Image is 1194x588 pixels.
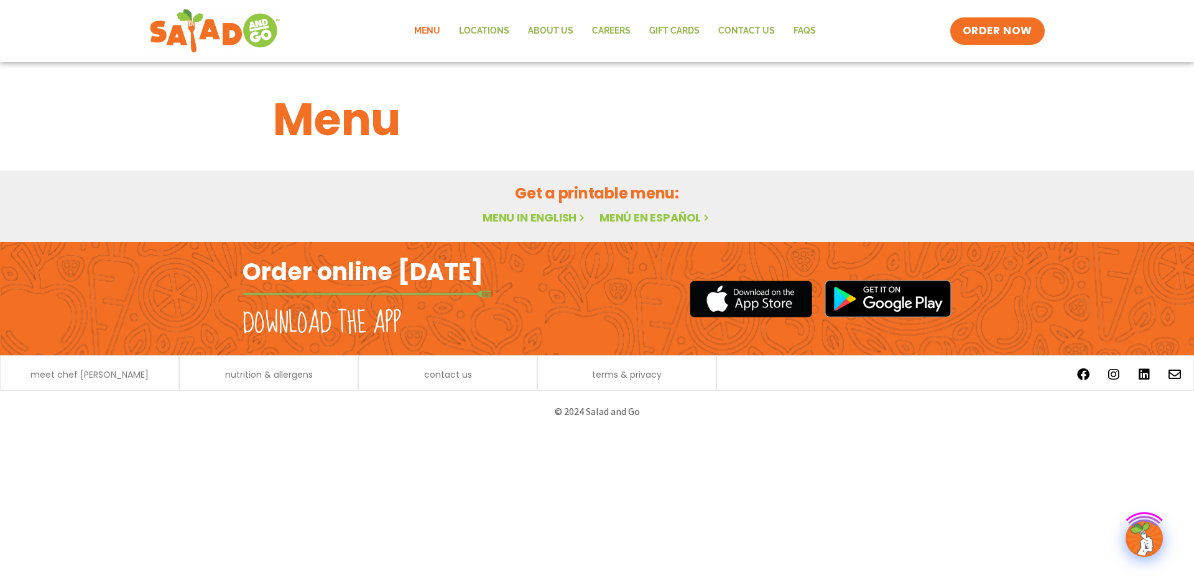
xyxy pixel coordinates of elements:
[273,182,921,204] h2: Get a printable menu:
[243,291,491,297] img: fork
[405,17,450,45] a: Menu
[483,210,587,225] a: Menu in English
[950,17,1045,45] a: ORDER NOW
[149,6,280,56] img: new-SAG-logo-768×292
[709,17,784,45] a: Contact Us
[225,370,313,379] a: nutrition & allergens
[825,280,951,317] img: google_play
[640,17,709,45] a: GIFT CARDS
[963,24,1032,39] span: ORDER NOW
[519,17,583,45] a: About Us
[690,279,812,319] img: appstore
[450,17,519,45] a: Locations
[599,210,711,225] a: Menú en español
[243,256,483,287] h2: Order online [DATE]
[249,403,945,420] p: © 2024 Salad and Go
[592,370,662,379] a: terms & privacy
[30,370,149,379] a: meet chef [PERSON_NAME]
[273,86,921,153] h1: Menu
[784,17,825,45] a: FAQs
[243,306,401,341] h2: Download the app
[424,370,472,379] a: contact us
[583,17,640,45] a: Careers
[405,17,825,45] nav: Menu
